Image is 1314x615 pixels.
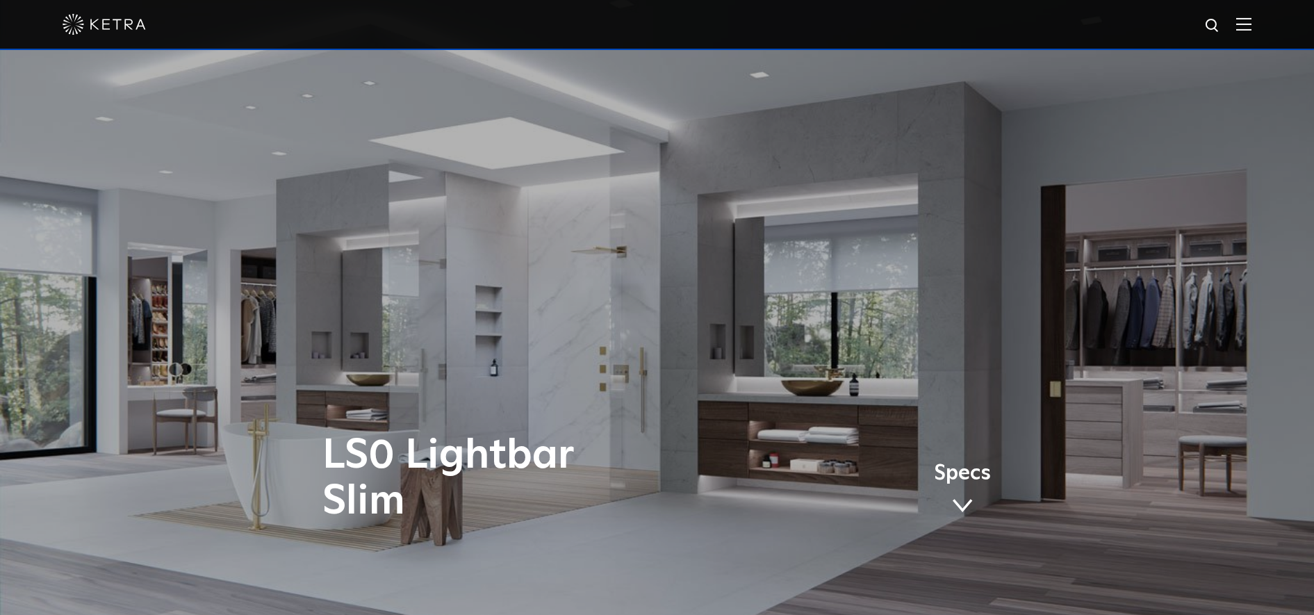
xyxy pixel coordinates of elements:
[934,464,991,518] a: Specs
[934,464,991,484] span: Specs
[1204,17,1222,35] img: search icon
[1236,17,1251,31] img: Hamburger%20Nav.svg
[322,433,715,525] h1: LS0 Lightbar Slim
[63,14,146,35] img: ketra-logo-2019-white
